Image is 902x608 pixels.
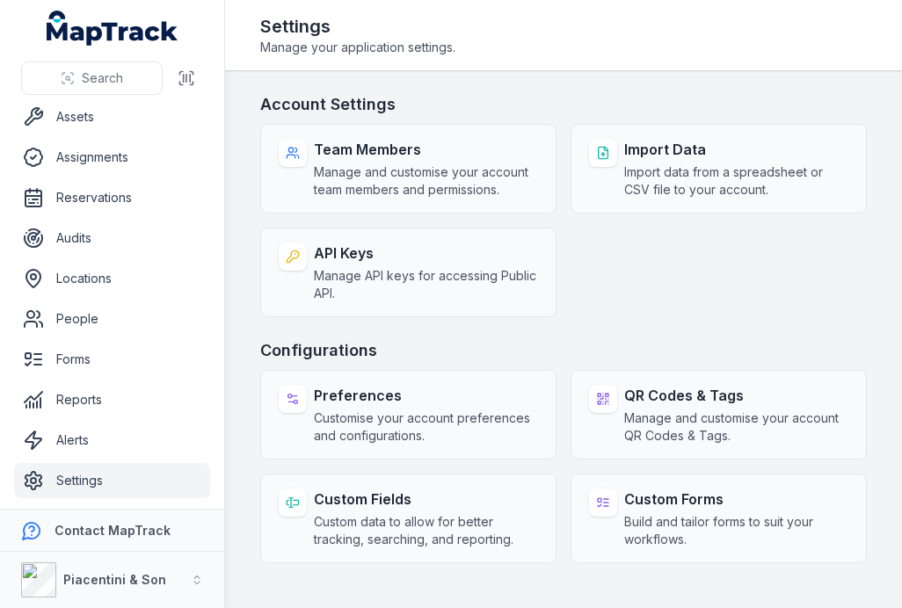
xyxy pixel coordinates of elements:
[14,99,210,134] a: Assets
[314,513,538,548] span: Custom data to allow for better tracking, searching, and reporting.
[14,301,210,337] a: People
[14,342,210,377] a: Forms
[624,163,848,199] span: Import data from a spreadsheet or CSV file to your account.
[21,62,163,95] button: Search
[260,124,556,214] a: Team MembersManage and customise your account team members and permissions.
[624,513,848,548] span: Build and tailor forms to suit your workflows.
[624,139,848,160] strong: Import Data
[14,423,210,458] a: Alerts
[260,14,455,39] h2: Settings
[624,385,848,406] strong: QR Codes & Tags
[82,69,123,87] span: Search
[260,92,867,117] h3: Account Settings
[314,139,538,160] strong: Team Members
[314,385,538,406] strong: Preferences
[314,267,538,302] span: Manage API keys for accessing Public API.
[14,221,210,256] a: Audits
[14,463,210,498] a: Settings
[260,228,556,317] a: API KeysManage API keys for accessing Public API.
[624,489,848,510] strong: Custom Forms
[571,370,867,460] a: QR Codes & TagsManage and customise your account QR Codes & Tags.
[314,242,538,264] strong: API Keys
[314,409,538,445] span: Customise your account preferences and configurations.
[571,474,867,563] a: Custom FormsBuild and tailor forms to suit your workflows.
[260,338,867,363] h3: Configurations
[260,370,556,460] a: PreferencesCustomise your account preferences and configurations.
[14,382,210,417] a: Reports
[314,163,538,199] span: Manage and customise your account team members and permissions.
[571,124,867,214] a: Import DataImport data from a spreadsheet or CSV file to your account.
[63,572,166,587] strong: Piacentini & Son
[314,489,538,510] strong: Custom Fields
[260,39,455,56] span: Manage your application settings.
[260,474,556,563] a: Custom FieldsCustom data to allow for better tracking, searching, and reporting.
[47,11,178,46] a: MapTrack
[55,523,171,538] strong: Contact MapTrack
[14,261,210,296] a: Locations
[14,140,210,175] a: Assignments
[624,409,848,445] span: Manage and customise your account QR Codes & Tags.
[14,180,210,215] a: Reservations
